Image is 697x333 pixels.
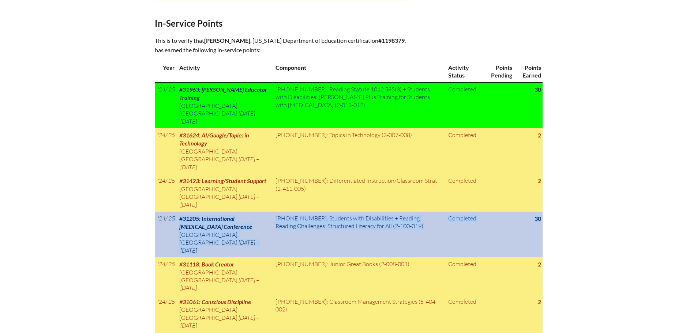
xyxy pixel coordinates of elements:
span: [GEOGRAPHIC_DATA], [GEOGRAPHIC_DATA] [179,269,239,284]
span: [GEOGRAPHIC_DATA], [GEOGRAPHIC_DATA] [179,306,239,321]
span: [PERSON_NAME] [204,37,250,44]
strong: 2 [538,177,541,184]
th: Year [155,61,176,82]
td: [PHONE_NUMBER]: Topics in Technology (3-007-008) [273,128,445,174]
span: [DATE] – [DATE] [179,314,259,329]
strong: 30 [535,215,541,222]
strong: 2 [538,132,541,139]
td: Completed [445,212,483,257]
h2: In-Service Points [155,18,412,29]
span: #31963: [PERSON_NAME] Educator Training [179,86,267,101]
td: , [176,295,273,333]
th: Points Pending [483,61,514,82]
span: [GEOGRAPHIC_DATA], [GEOGRAPHIC_DATA] [179,185,239,200]
p: This is to verify that , [US_STATE] Department of Education certification , has earned the follow... [155,36,412,55]
span: [GEOGRAPHIC_DATA], [GEOGRAPHIC_DATA] [179,148,239,163]
span: [DATE] – [DATE] [179,193,259,208]
span: [GEOGRAPHIC_DATA], [GEOGRAPHIC_DATA] [179,231,239,246]
td: [PHONE_NUMBER]: Junior Great Books (2-008-001) [273,257,445,295]
span: #31205: International [MEDICAL_DATA] Conference [179,215,252,230]
span: #31118: Book Creator [179,261,234,268]
td: '24/'25 [155,257,176,295]
td: Completed [445,257,483,295]
strong: 2 [538,261,541,268]
td: [PHONE_NUMBER]: Students with Disabilities + Reading: Reading Challenges: Structured Literacy for... [273,212,445,257]
td: '24/'25 [155,82,176,128]
span: #31423: Learning/Student Support [179,177,266,184]
span: #31624: AI/Google/Topics in Technology [179,132,249,147]
td: '24/'25 [155,212,176,257]
strong: 30 [535,86,541,93]
th: Activity Status [445,61,483,82]
td: [PHONE_NUMBER]: Classroom Management Strategies (5-404-002) [273,295,445,333]
td: '24/'25 [155,174,176,212]
td: , [176,212,273,257]
b: #1198379 [378,37,405,44]
span: [DATE] – [DATE] [179,155,259,170]
td: '24/'25 [155,128,176,174]
span: [DATE] – [DATE] [179,239,259,254]
td: Completed [445,82,483,128]
td: Completed [445,174,483,212]
td: '24/'25 [155,295,176,333]
td: Completed [445,128,483,174]
th: Component [273,61,445,82]
th: Activity [176,61,273,82]
td: , [176,174,273,212]
td: , [176,128,273,174]
span: [GEOGRAPHIC_DATA], [GEOGRAPHIC_DATA] [179,102,239,117]
span: #31061: Conscious Discipline [179,298,251,305]
td: , [176,82,273,128]
td: Completed [445,295,483,333]
th: Points Earned [514,61,542,82]
strong: 2 [538,298,541,305]
td: [PHONE_NUMBER]: Differentiated Instruction/Classroom Strat (2-411-005) [273,174,445,212]
span: [DATE] – [DATE] [179,276,259,291]
span: [DATE] – [DATE] [179,110,259,125]
td: , [176,257,273,295]
td: [PHONE_NUMBER]: Reading Statute 1012.585(3) + Students with Disabilities: [PERSON_NAME] Plus Trai... [273,82,445,128]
